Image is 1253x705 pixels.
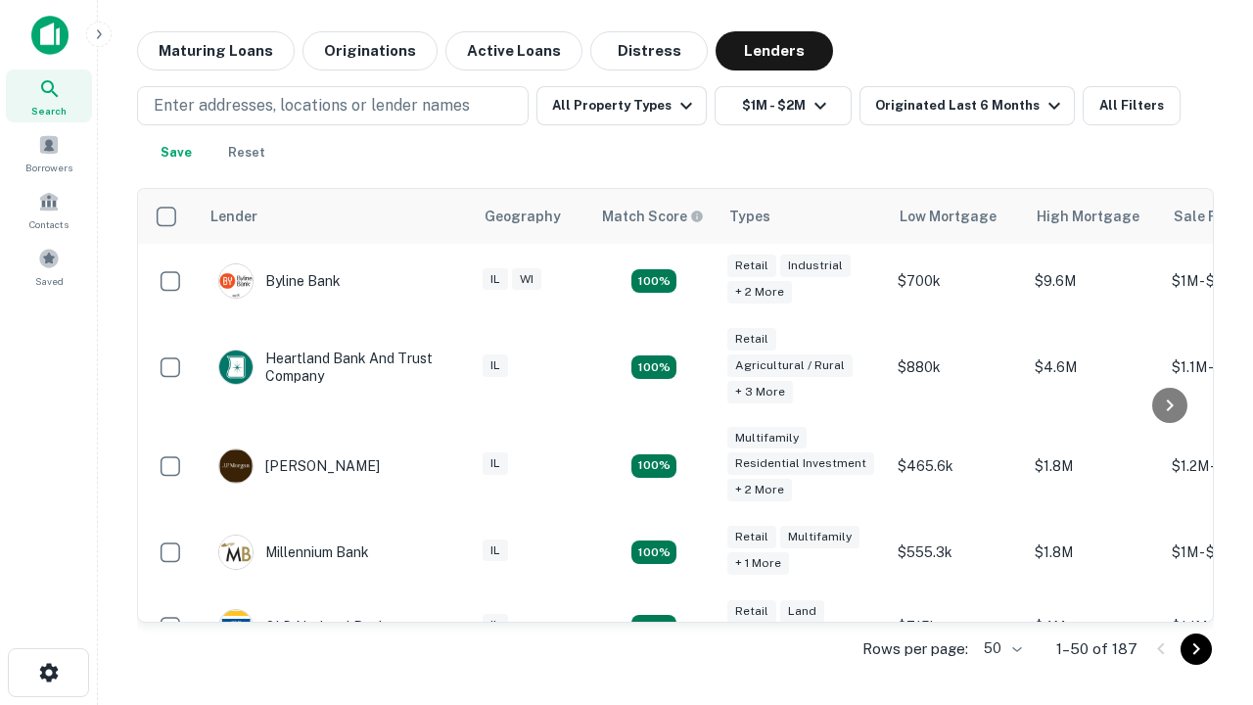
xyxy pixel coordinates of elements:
div: IL [483,268,508,291]
div: Retail [727,255,776,277]
div: IL [483,614,508,636]
div: Matching Properties: 18, hasApolloMatch: undefined [631,615,676,638]
div: Residential Investment [727,452,874,475]
div: Land [780,600,824,623]
button: Enter addresses, locations or lender names [137,86,529,125]
div: Lender [210,205,257,228]
span: Saved [35,273,64,289]
div: + 1 more [727,552,789,575]
img: picture [219,449,253,483]
button: All Property Types [536,86,707,125]
button: All Filters [1083,86,1181,125]
th: Types [718,189,888,244]
div: Multifamily [780,526,859,548]
td: $1.8M [1025,515,1162,589]
td: $715k [888,589,1025,664]
th: Capitalize uses an advanced AI algorithm to match your search with the best lender. The match sco... [590,189,718,244]
td: $9.6M [1025,244,1162,318]
div: Agricultural / Rural [727,354,853,377]
img: picture [219,536,253,569]
div: Matching Properties: 16, hasApolloMatch: undefined [631,540,676,564]
div: Byline Bank [218,263,341,299]
div: Geography [485,205,561,228]
div: Heartland Bank And Trust Company [218,350,453,385]
button: Go to next page [1181,634,1212,665]
div: 50 [976,634,1025,663]
p: 1–50 of 187 [1056,637,1137,661]
div: Originated Last 6 Months [875,94,1066,117]
button: Reset [215,133,278,172]
div: Capitalize uses an advanced AI algorithm to match your search with the best lender. The match sco... [602,206,704,227]
a: Search [6,70,92,122]
button: Originations [302,31,438,70]
div: Matching Properties: 20, hasApolloMatch: undefined [631,269,676,293]
div: IL [483,540,508,562]
p: Enter addresses, locations or lender names [154,94,470,117]
button: Save your search to get updates of matches that match your search criteria. [145,133,208,172]
h6: Match Score [602,206,700,227]
div: IL [483,354,508,377]
button: Active Loans [445,31,582,70]
td: $465.6k [888,417,1025,516]
div: Matching Properties: 27, hasApolloMatch: undefined [631,454,676,478]
td: $880k [888,318,1025,417]
span: Borrowers [25,160,72,175]
button: Lenders [716,31,833,70]
a: Borrowers [6,126,92,179]
th: High Mortgage [1025,189,1162,244]
button: Distress [590,31,708,70]
div: [PERSON_NAME] [218,448,380,484]
img: capitalize-icon.png [31,16,69,55]
p: Rows per page: [862,637,968,661]
div: + 3 more [727,381,793,403]
button: $1M - $2M [715,86,852,125]
img: picture [219,610,253,643]
span: Contacts [29,216,69,232]
div: Multifamily [727,427,807,449]
div: Retail [727,526,776,548]
a: Saved [6,240,92,293]
span: Search [31,103,67,118]
div: IL [483,452,508,475]
div: Low Mortgage [900,205,997,228]
img: picture [219,351,253,384]
img: picture [219,264,253,298]
td: $700k [888,244,1025,318]
td: $555.3k [888,515,1025,589]
a: Contacts [6,183,92,236]
div: Matching Properties: 17, hasApolloMatch: undefined [631,355,676,379]
td: $1.8M [1025,417,1162,516]
div: Retail [727,600,776,623]
button: Maturing Loans [137,31,295,70]
div: Millennium Bank [218,535,369,570]
div: Retail [727,328,776,351]
iframe: Chat Widget [1155,486,1253,580]
div: Industrial [780,255,851,277]
div: Types [729,205,770,228]
td: $4.6M [1025,318,1162,417]
div: + 2 more [727,479,792,501]
div: OLD National Bank [218,609,387,644]
td: $4M [1025,589,1162,664]
button: Originated Last 6 Months [859,86,1075,125]
th: Lender [199,189,473,244]
div: High Mortgage [1037,205,1139,228]
div: + 2 more [727,281,792,304]
div: WI [512,268,541,291]
th: Low Mortgage [888,189,1025,244]
th: Geography [473,189,590,244]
